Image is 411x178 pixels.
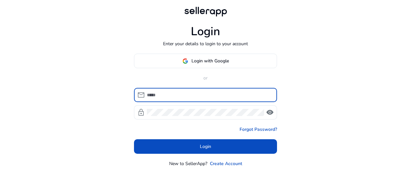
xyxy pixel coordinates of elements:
h1: Login [191,25,220,38]
p: or [134,75,277,81]
a: Create Account [210,160,242,167]
span: Login [200,143,211,150]
span: Login with Google [191,58,229,64]
p: New to SellerApp? [169,160,207,167]
p: Enter your details to login to your account [163,40,248,47]
img: google-logo.svg [182,58,188,64]
span: visibility [266,109,274,116]
span: mail [137,91,145,99]
button: Login [134,139,277,154]
a: Forgot Password? [240,126,277,133]
button: Login with Google [134,54,277,68]
span: lock [137,109,145,116]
